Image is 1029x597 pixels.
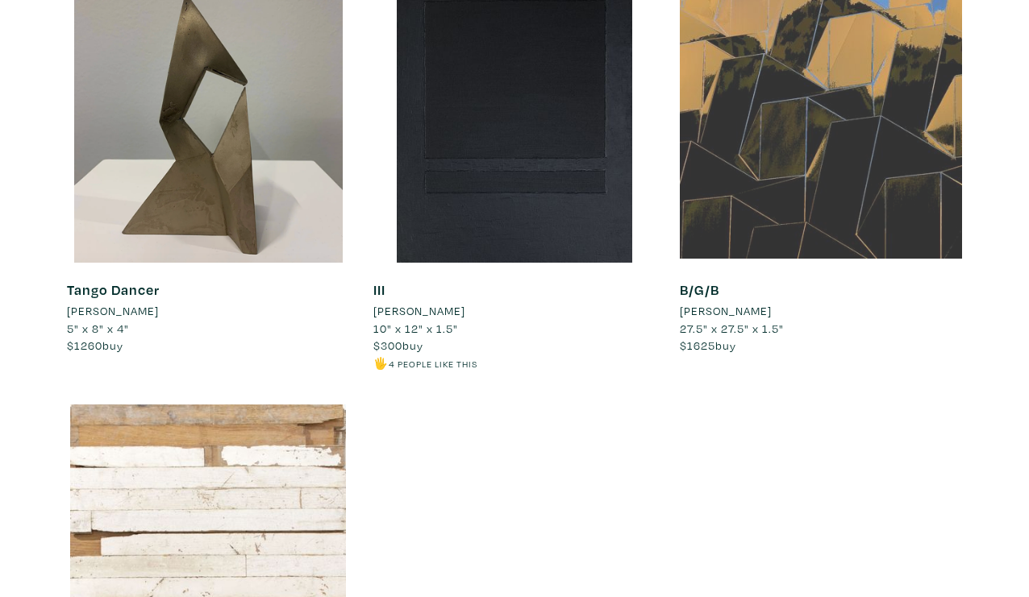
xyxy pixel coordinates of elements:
[680,302,772,320] li: [PERSON_NAME]
[67,321,129,336] span: 5" x 8" x 4"
[389,358,477,370] small: 4 people like this
[373,338,423,353] span: buy
[67,338,123,353] span: buy
[680,338,715,353] span: $1625
[373,302,465,320] li: [PERSON_NAME]
[67,338,102,353] span: $1260
[680,338,736,353] span: buy
[67,302,349,320] a: [PERSON_NAME]
[373,302,656,320] a: [PERSON_NAME]
[680,321,784,336] span: 27.5" x 27.5" x 1.5"
[67,302,159,320] li: [PERSON_NAME]
[373,321,458,336] span: 10" x 12" x 1.5"
[373,280,385,299] a: III
[373,354,656,372] li: 🖐️
[373,338,402,353] span: $300
[67,280,160,299] a: Tango Dancer
[680,302,962,320] a: [PERSON_NAME]
[680,280,719,299] a: B/G/B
